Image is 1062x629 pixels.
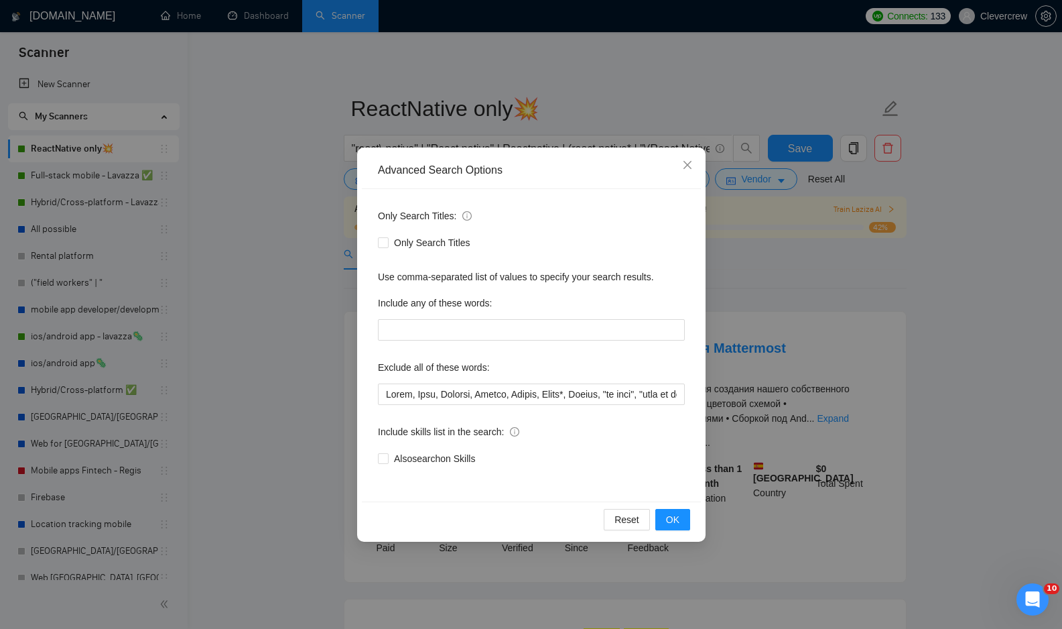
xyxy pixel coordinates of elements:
span: Reset [614,512,639,527]
div: Use comma-separated list of values to specify your search results. [378,270,685,284]
span: close [682,160,693,170]
button: Close [669,148,706,184]
div: Advanced Search Options [378,163,685,178]
a: Open in help center [80,447,188,457]
span: Also search on Skills [389,451,480,466]
button: OK [655,509,689,530]
span: info-circle [510,427,519,437]
span: Only Search Titles [389,235,476,250]
iframe: Intercom live chat [1016,583,1049,616]
span: 10 [1044,583,1059,594]
label: Include any of these words: [378,292,492,314]
span: 😞 [89,403,109,430]
span: smiley reaction [151,403,186,430]
span: 😐 [124,403,143,430]
span: 😃 [159,403,178,430]
span: OK [665,512,679,527]
button: Reset [604,509,650,530]
button: Expand window [210,5,235,31]
button: go back [9,5,34,31]
span: info-circle [462,211,472,221]
div: Close [235,5,259,30]
span: disappointed reaction [82,403,117,430]
span: Include skills list in the search: [378,424,519,439]
span: Only Search Titles: [378,209,472,223]
span: neutral face reaction [117,403,151,430]
label: Exclude all of these words: [378,357,490,378]
div: Did this answer your question? [16,390,252,404]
